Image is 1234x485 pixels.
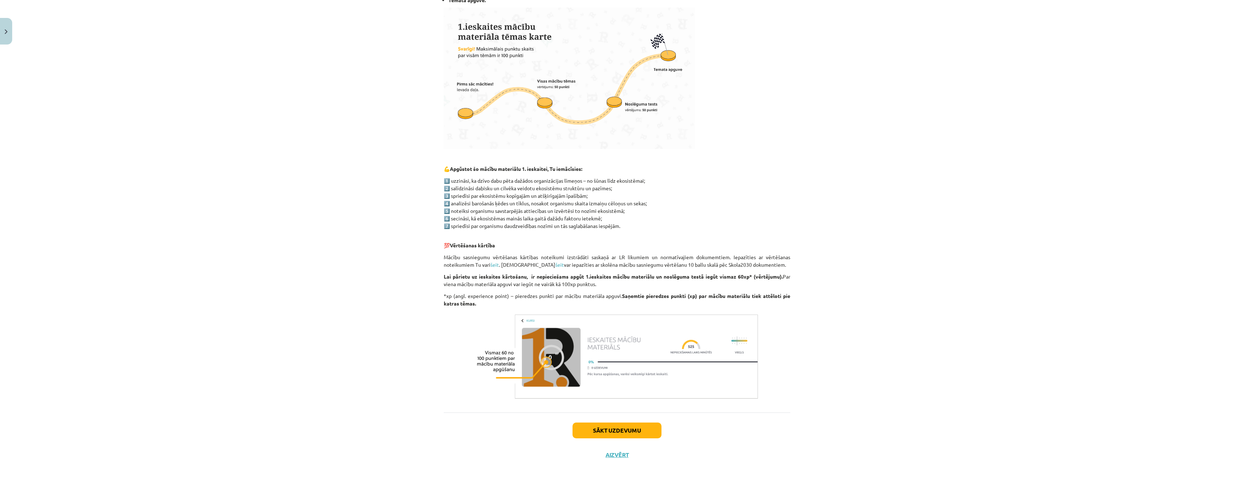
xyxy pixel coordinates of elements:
strong: Apgūstot šo mācību materiālu 1. ieskaitei, Tu iemācīsies: [450,165,582,172]
p: *xp (angl. experience point) – pieredzes punkti par mācību materiāla apguvi. [444,292,790,307]
a: šeit [490,261,499,268]
img: icon-close-lesson-0947bae3869378f0d4975bcd49f059093ad1ed9edebbc8119c70593378902aed.svg [5,29,8,34]
strong: Vērtēšanas kārtība [450,242,495,248]
p: 1️⃣ uzzināsi, ka dzīvo dabu pēta dažādos organizācijas līmeņos – no šūnas līdz ekosistēmai; 2️⃣ s... [444,177,790,230]
a: šeit [555,261,564,268]
strong: Lai pārietu uz ieskaites kārtošanu, ir nepieciešams apgūt 1.ieskaites mācību materiālu un noslēgu... [444,273,783,280]
p: Par viena mācību materiāla apguvi var iegūt ne vairāk kā 100xp punktus. [444,273,790,288]
button: Aizvērt [603,451,631,458]
p: 💯 [444,234,790,249]
p: 💪 [444,165,790,173]
button: Sākt uzdevumu [573,423,661,438]
p: Mācību sasniegumu vērtēšanas kārtības noteikumi izstrādāti saskaņā ar LR likumiem un normatīvajie... [444,253,790,269]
